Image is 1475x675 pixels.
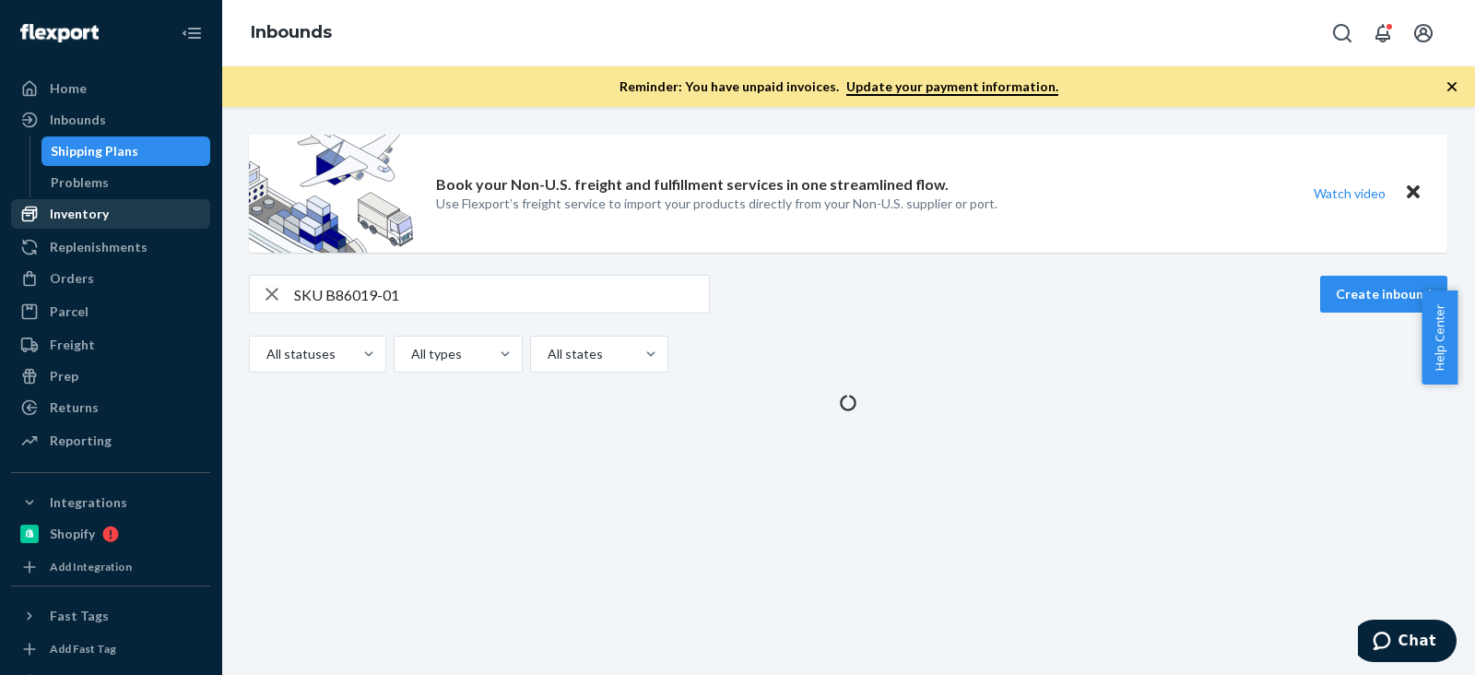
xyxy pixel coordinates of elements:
[51,142,138,160] div: Shipping Plans
[11,519,210,549] a: Shopify
[11,426,210,456] a: Reporting
[50,111,106,129] div: Inbounds
[50,269,94,288] div: Orders
[1405,15,1442,52] button: Open account menu
[265,345,266,363] input: All statuses
[11,638,210,660] a: Add Fast Tag
[436,174,949,195] p: Book your Non-U.S. freight and fulfillment services in one streamlined flow.
[1401,180,1425,207] button: Close
[50,607,109,625] div: Fast Tags
[50,559,132,574] div: Add Integration
[1302,180,1398,207] button: Watch video
[1422,290,1457,385] button: Help Center
[51,173,109,192] div: Problems
[11,393,210,422] a: Returns
[50,493,127,512] div: Integrations
[294,276,709,313] input: Search inbounds by name, destination, msku...
[20,24,99,42] img: Flexport logo
[546,345,548,363] input: All states
[236,6,347,60] ol: breadcrumbs
[1324,15,1361,52] button: Open Search Box
[11,361,210,391] a: Prep
[436,195,997,213] p: Use Flexport’s freight service to import your products directly from your Non-U.S. supplier or port.
[11,232,210,262] a: Replenishments
[11,105,210,135] a: Inbounds
[846,78,1058,96] a: Update your payment information.
[11,74,210,103] a: Home
[173,15,210,52] button: Close Navigation
[50,79,87,98] div: Home
[11,297,210,326] a: Parcel
[11,264,210,293] a: Orders
[50,205,109,223] div: Inventory
[50,336,95,354] div: Freight
[11,330,210,360] a: Freight
[11,488,210,517] button: Integrations
[41,168,211,197] a: Problems
[619,77,1058,96] p: Reminder: You have unpaid invoices.
[1320,276,1447,313] button: Create inbound
[11,199,210,229] a: Inventory
[50,398,99,417] div: Returns
[251,22,332,42] a: Inbounds
[41,136,211,166] a: Shipping Plans
[50,641,116,657] div: Add Fast Tag
[1364,15,1401,52] button: Open notifications
[409,345,411,363] input: All types
[11,601,210,631] button: Fast Tags
[50,302,88,321] div: Parcel
[11,556,210,578] a: Add Integration
[50,367,78,385] div: Prep
[50,238,147,256] div: Replenishments
[50,525,95,543] div: Shopify
[1358,620,1457,666] iframe: Opens a widget where you can chat to one of our agents
[50,432,112,450] div: Reporting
